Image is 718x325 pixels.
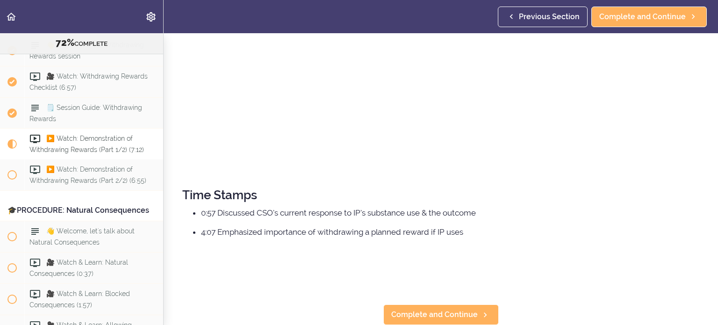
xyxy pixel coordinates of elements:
[29,135,144,153] span: ▶️ Watch: Demonstration of Withdrawing Rewards (Part 1/2) (7:12)
[56,37,74,48] span: 72%
[182,188,699,202] h2: Time Stamps
[391,309,478,320] span: Complete and Continue
[29,290,130,309] span: 🎥 Watch & Learn: Blocked Consequences (1:57)
[498,7,588,27] a: Previous Section
[29,166,146,184] span: ▶️ Watch: Demonstration of Withdrawing Rewards (Part 2/2) (6:55)
[29,228,135,246] span: 👋 Welcome, let's talk about Natural Consequences
[29,104,142,122] span: 🗒️ Session Guide: Withdrawing Rewards
[201,207,699,219] li: 0:57 Discussed CSO’s current response to IP’s substance use & the outcome
[519,11,580,22] span: Previous Section
[599,11,686,22] span: Complete and Continue
[6,11,17,22] svg: Back to course curriculum
[29,72,148,91] span: 🎥 Watch: Withdrawing Rewards Checklist (6:57)
[145,11,157,22] svg: Settings Menu
[383,304,499,325] a: Complete and Continue
[29,259,128,277] span: 🎥 Watch & Learn: Natural Consequences (0:37)
[201,226,699,238] li: 4:07 Emphasized importance of withdrawing a planned reward if IP uses
[591,7,707,27] a: Complete and Continue
[12,37,151,49] div: COMPLETE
